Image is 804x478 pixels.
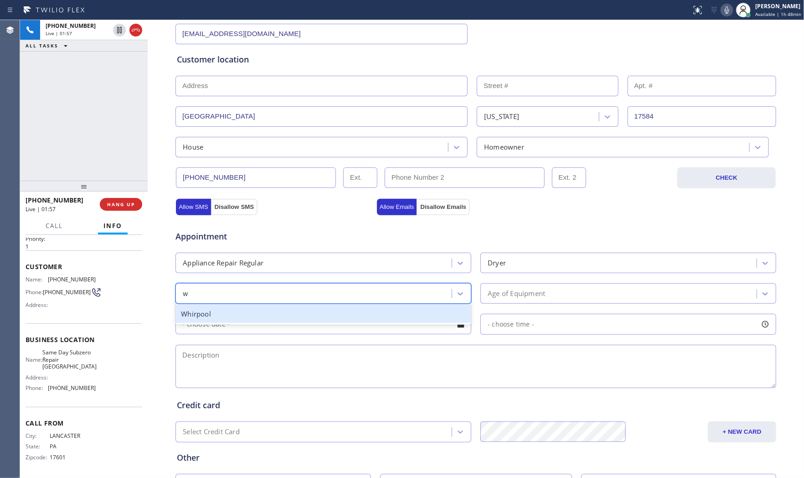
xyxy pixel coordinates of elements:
[488,320,534,328] span: - choose time -
[175,24,468,44] input: Email
[48,276,96,283] span: [PHONE_NUMBER]
[26,205,56,213] span: Live | 01:57
[26,443,50,450] span: State:
[177,399,775,411] div: Credit card
[183,142,203,152] div: House
[26,235,142,243] h2: Priority:
[26,289,43,296] span: Phone:
[26,243,142,250] p: 1
[40,217,68,235] button: Call
[177,452,775,464] div: Other
[26,432,50,439] span: City:
[175,230,375,243] span: Appointment
[26,42,58,49] span: ALL TASKS
[552,167,586,188] input: Ext. 2
[26,384,48,391] span: Phone:
[755,11,801,17] span: Available | 1h 48min
[26,276,48,283] span: Name:
[43,289,91,296] span: [PHONE_NUMBER]
[175,305,471,323] div: Whirpool
[20,40,77,51] button: ALL TASKS
[26,335,142,344] span: Business location
[628,76,777,96] input: Apt. #
[477,76,618,96] input: Street #
[484,111,519,122] div: [US_STATE]
[175,76,468,96] input: Address
[46,222,63,230] span: Call
[721,4,733,16] button: Mute
[175,106,468,127] input: City
[176,167,336,188] input: Phone Number
[211,199,258,215] button: Disallow SMS
[113,24,126,36] button: Hold Customer
[385,167,545,188] input: Phone Number 2
[48,384,96,391] span: [PHONE_NUMBER]
[50,443,95,450] span: PA
[26,356,42,363] span: Name:
[103,222,122,230] span: Info
[107,201,135,208] span: HANG UP
[708,421,776,442] button: + NEW CARD
[26,262,142,271] span: Customer
[42,349,97,370] span: Same Day Subzero Repair [GEOGRAPHIC_DATA]
[488,258,506,268] div: Dryer
[183,258,263,268] div: Appliance Repair Regular
[129,24,142,36] button: Hang up
[183,427,240,437] div: Select Credit Card
[46,30,72,36] span: Live | 01:57
[26,196,83,204] span: [PHONE_NUMBER]
[50,432,95,439] span: LANCASTER
[343,167,377,188] input: Ext.
[417,199,470,215] button: Disallow Emails
[488,288,545,299] div: Age of Equipment
[50,454,95,461] span: 17601
[46,22,96,30] span: [PHONE_NUMBER]
[484,142,524,152] div: Homeowner
[26,454,50,461] span: Zipcode:
[26,419,142,427] span: Call From
[377,199,417,215] button: Allow Emails
[177,53,775,66] div: Customer location
[176,199,211,215] button: Allow SMS
[677,167,776,188] button: CHECK
[755,2,801,10] div: [PERSON_NAME]
[628,106,777,127] input: ZIP
[98,217,128,235] button: Info
[26,374,50,381] span: Address:
[26,301,50,308] span: Address:
[100,198,142,211] button: HANG UP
